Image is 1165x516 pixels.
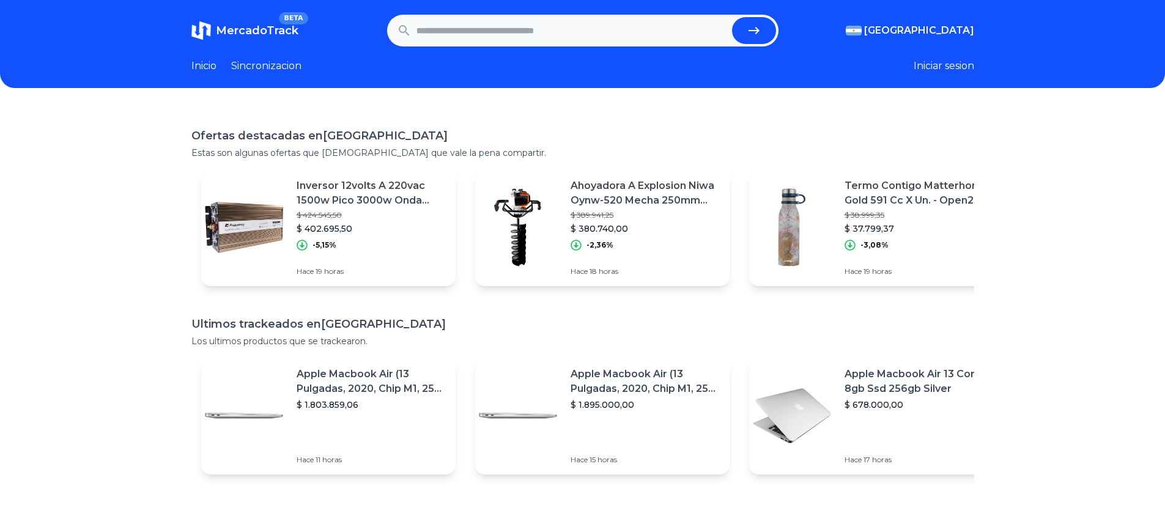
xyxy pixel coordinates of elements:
p: Apple Macbook Air (13 Pulgadas, 2020, Chip M1, 256 Gb De Ssd, 8 Gb De Ram) - Plata [297,367,446,396]
p: Hace 18 horas [571,267,720,276]
p: $ 380.740,00 [571,223,720,235]
p: $ 1.895.000,00 [571,399,720,411]
a: Featured imageInversor 12volts A 220vac 1500w Pico 3000w Onda Pura$ 424.545,50$ 402.695,50-5,15%H... [201,169,456,286]
p: Estas son algunas ofertas que [DEMOGRAPHIC_DATA] que vale la pena compartir. [191,147,974,159]
p: $ 389.941,25 [571,210,720,220]
p: -5,15% [313,240,336,250]
p: $ 38.999,35 [845,210,994,220]
a: Sincronizacion [231,59,301,73]
h1: Ultimos trackeados en [GEOGRAPHIC_DATA] [191,315,974,333]
p: Termo Contigo Matterhorn Gold 591 Cc X Un. - Open25hs! [845,179,994,208]
p: Hace 19 horas [845,267,994,276]
p: $ 37.799,37 [845,223,994,235]
p: $ 424.545,50 [297,210,446,220]
p: Hace 11 horas [297,455,446,465]
p: Hace 17 horas [845,455,994,465]
a: Featured imageTermo Contigo Matterhorn Gold 591 Cc X Un. - Open25hs!$ 38.999,35$ 37.799,37-3,08%H... [749,169,1004,286]
p: $ 678.000,00 [845,399,994,411]
img: Featured image [475,185,561,270]
a: MercadoTrackBETA [191,21,298,40]
h1: Ofertas destacadas en [GEOGRAPHIC_DATA] [191,127,974,144]
p: Inversor 12volts A 220vac 1500w Pico 3000w Onda Pura [297,179,446,208]
img: Featured image [201,373,287,459]
img: Argentina [846,26,862,35]
img: Featured image [749,373,835,459]
span: MercadoTrack [216,24,298,37]
p: Apple Macbook Air 13 Core I5 8gb Ssd 256gb Silver [845,367,994,396]
img: Featured image [201,185,287,270]
p: Hace 15 horas [571,455,720,465]
p: Apple Macbook Air (13 Pulgadas, 2020, Chip M1, 256 Gb De Ssd, 8 Gb De Ram) - Plata [571,367,720,396]
button: [GEOGRAPHIC_DATA] [846,23,974,38]
a: Featured imageApple Macbook Air (13 Pulgadas, 2020, Chip M1, 256 Gb De Ssd, 8 Gb De Ram) - Plata$... [201,357,456,474]
p: $ 1.803.859,06 [297,399,446,411]
img: Featured image [749,185,835,270]
button: Iniciar sesion [914,59,974,73]
span: [GEOGRAPHIC_DATA] [864,23,974,38]
span: BETA [279,12,308,24]
p: Hace 19 horas [297,267,446,276]
p: -2,36% [586,240,613,250]
a: Featured imageApple Macbook Air (13 Pulgadas, 2020, Chip M1, 256 Gb De Ssd, 8 Gb De Ram) - Plata$... [475,357,730,474]
p: -3,08% [860,240,889,250]
p: $ 402.695,50 [297,223,446,235]
img: MercadoTrack [191,21,211,40]
a: Featured imageAhoyadora A Explosion Niwa Oynw-520 Mecha 250mm 52cc$ 389.941,25$ 380.740,00-2,36%H... [475,169,730,286]
a: Inicio [191,59,216,73]
a: Featured imageApple Macbook Air 13 Core I5 8gb Ssd 256gb Silver$ 678.000,00Hace 17 horas [749,357,1004,474]
p: Ahoyadora A Explosion Niwa Oynw-520 Mecha 250mm 52cc [571,179,720,208]
img: Featured image [475,373,561,459]
p: Los ultimos productos que se trackearon. [191,335,974,347]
